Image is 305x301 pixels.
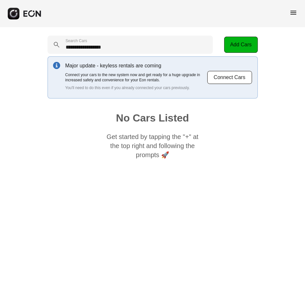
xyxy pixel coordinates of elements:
[116,114,189,122] h1: No Cars Listed
[207,71,252,84] button: Connect Cars
[289,9,297,17] span: menu
[65,62,207,70] p: Major update - keyless rentals are coming
[66,38,87,43] label: Search Cars
[224,37,258,53] button: Add Cars
[53,62,60,69] img: info
[104,132,201,159] p: Get started by tapping the "+" at the top right and following the prompts 🚀
[65,72,207,83] p: Connect your cars to the new system now and get ready for a huge upgrade in increased safety and ...
[65,85,207,90] p: You'll need to do this even if you already connected your cars previously.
